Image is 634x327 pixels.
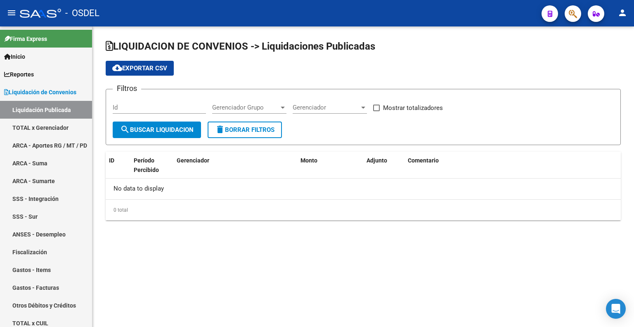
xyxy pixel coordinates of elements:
span: Borrar Filtros [215,126,274,134]
span: ID [109,157,114,164]
mat-icon: person [617,8,627,18]
span: Período Percibido [134,157,159,173]
h3: Filtros [113,83,141,94]
span: Mostrar totalizadores [383,103,443,113]
datatable-header-cell: Gerenciador [173,152,297,188]
span: Buscar Liquidacion [120,126,194,134]
span: LIQUIDACION DE CONVENIOS -> Liquidaciones Publicadas [106,41,375,52]
datatable-header-cell: Adjunto [363,152,405,188]
button: Borrar Filtros [208,122,282,138]
datatable-header-cell: ID [106,152,130,188]
div: 0 total [106,200,621,220]
span: Liquidación de Convenios [4,88,76,97]
span: Inicio [4,52,25,61]
span: Comentario [408,157,439,164]
div: No data to display [106,179,621,199]
span: Adjunto [367,157,387,164]
span: Exportar CSV [112,64,167,72]
span: Monto [300,157,317,164]
div: Open Intercom Messenger [606,299,626,319]
button: Buscar Liquidacion [113,122,201,138]
span: - OSDEL [65,4,99,22]
span: Reportes [4,70,34,79]
datatable-header-cell: Monto [297,152,363,188]
button: Exportar CSV [106,61,174,76]
span: Gerenciador Grupo [212,104,279,111]
mat-icon: cloud_download [112,63,122,73]
span: Firma Express [4,34,47,43]
span: Gerenciador [177,157,209,164]
mat-icon: menu [7,8,17,18]
datatable-header-cell: Comentario [405,152,621,188]
datatable-header-cell: Período Percibido [130,152,161,188]
mat-icon: search [120,124,130,134]
mat-icon: delete [215,124,225,134]
span: Gerenciador [293,104,360,111]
